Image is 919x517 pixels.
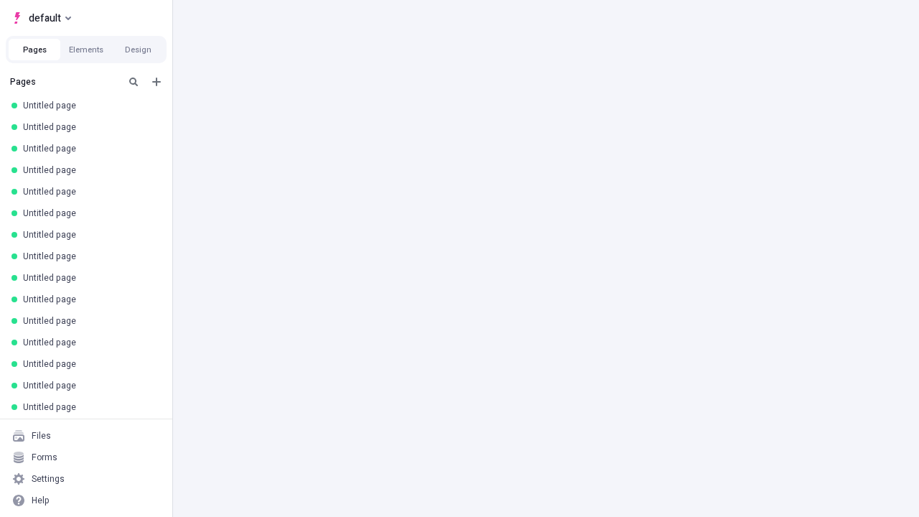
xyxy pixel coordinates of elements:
button: Pages [9,39,60,60]
button: Elements [60,39,112,60]
div: Settings [32,473,65,485]
div: Forms [32,452,57,463]
div: Pages [10,76,119,88]
div: Help [32,495,50,506]
div: Untitled page [23,337,155,348]
div: Untitled page [23,401,155,413]
button: Select site [6,7,77,29]
div: Untitled page [23,251,155,262]
button: Add new [148,73,165,90]
div: Untitled page [23,121,155,133]
div: Untitled page [23,380,155,391]
div: Untitled page [23,294,155,305]
div: Untitled page [23,229,155,241]
button: Design [112,39,164,60]
div: Untitled page [23,315,155,327]
span: default [29,9,61,27]
div: Untitled page [23,164,155,176]
div: Untitled page [23,143,155,154]
div: Untitled page [23,358,155,370]
div: Untitled page [23,272,155,284]
div: Untitled page [23,100,155,111]
div: Files [32,430,51,442]
div: Untitled page [23,208,155,219]
div: Untitled page [23,186,155,197]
